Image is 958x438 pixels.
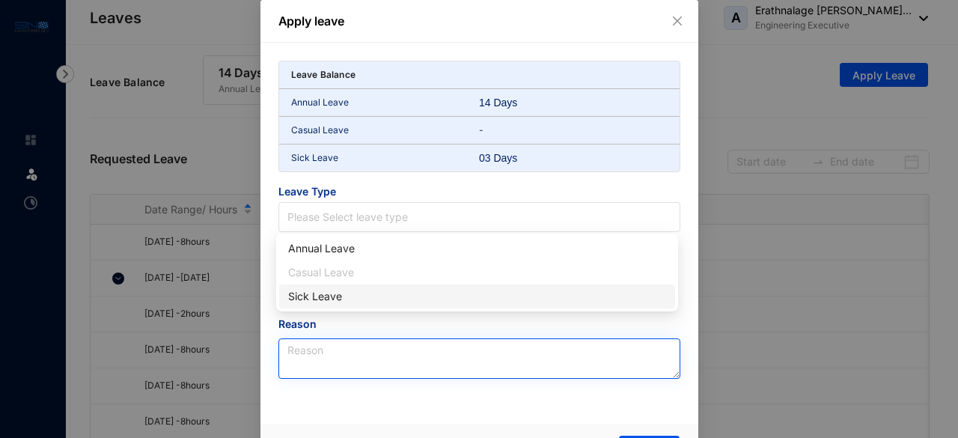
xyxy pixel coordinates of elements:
[278,184,680,202] span: Leave Type
[288,240,666,257] div: Annual Leave
[479,95,542,110] div: 14 Days
[279,285,675,308] div: Sick Leave
[291,95,480,110] p: Annual Leave
[288,288,666,305] div: Sick Leave
[671,15,683,27] span: close
[279,237,675,261] div: Annual Leave
[279,261,675,285] div: Casual Leave
[291,150,480,165] p: Sick Leave
[479,123,668,138] p: -
[278,316,327,332] label: Reason
[278,12,680,30] p: Apply leave
[291,123,480,138] p: Casual Leave
[669,13,686,29] button: Close
[288,264,666,281] div: Casual Leave
[278,338,680,379] textarea: Reason
[291,67,356,82] p: Leave Balance
[479,150,542,165] div: 03 Days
